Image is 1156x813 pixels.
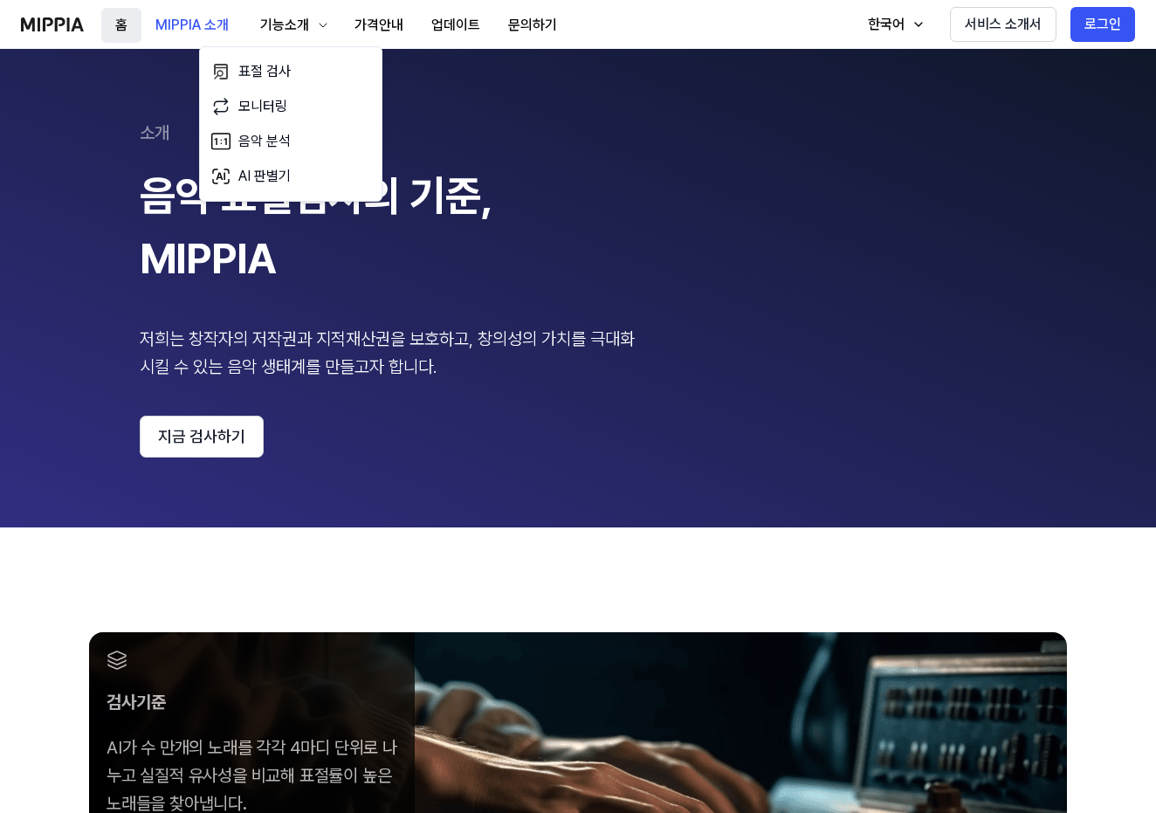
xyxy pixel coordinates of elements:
a: MIPPIA 소개 [141,1,243,49]
button: 홈 [101,8,141,43]
button: 지금 검사하기 [140,416,264,458]
div: 소개 [140,119,1016,147]
button: 기능소개 [243,8,341,43]
div: 한국어 [864,14,908,35]
button: 로그인 [1070,7,1135,42]
button: MIPPIA 소개 [141,8,243,43]
img: logo [21,17,84,31]
button: 한국어 [850,7,936,42]
button: 문의하기 [494,8,571,43]
a: 모니터링 [207,89,375,124]
button: 서비스 소개서 [950,7,1056,42]
button: 업데이트 [417,8,494,43]
a: 음악 분석 [207,124,375,159]
a: AI 판별기 [207,159,375,194]
div: 저희는 창작자의 저작권과 지적재산권을 보호하고, 창의성의 가치를 극대화 시킬 수 있는 음악 생태계를 만들고자 합니다. [140,325,646,381]
a: 지금 검사하기 [140,416,1016,458]
a: 표절 검사 [207,54,375,89]
div: 기능소개 [257,15,313,36]
div: 음악 표절검사의 기준, MIPPIA [140,164,646,290]
div: 검사기준 [107,688,397,716]
button: 가격안내 [341,8,417,43]
a: 업데이트 [417,1,494,49]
